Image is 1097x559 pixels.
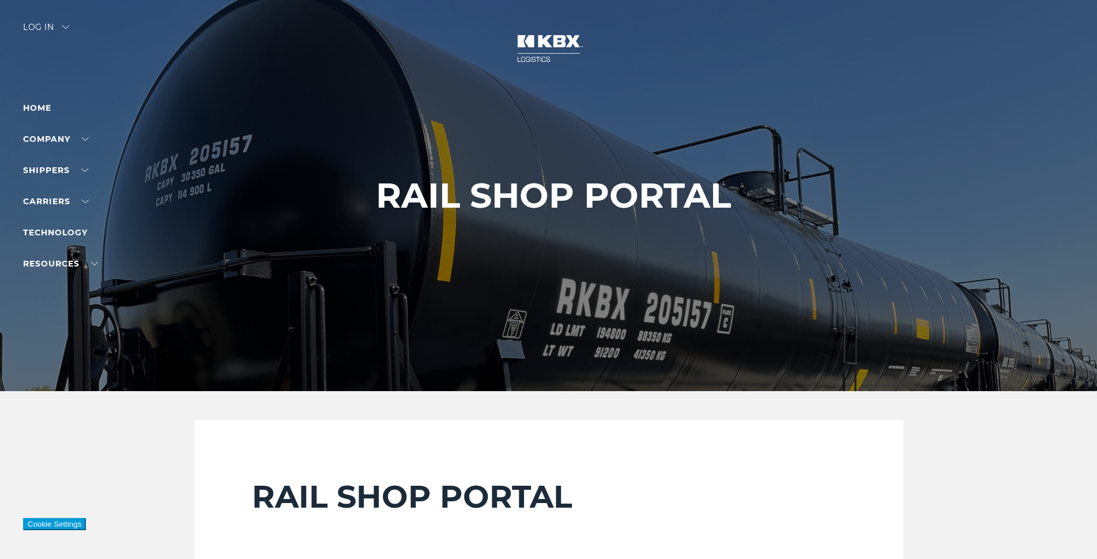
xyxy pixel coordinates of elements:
h2: RAIL SHOP PORTAL [252,478,846,516]
button: Cookie Settings [23,518,86,530]
div: Log in [23,23,69,40]
img: arrow [62,25,69,29]
a: Home [23,103,51,113]
img: kbx logo [506,23,592,74]
a: Carriers [23,196,89,207]
a: Technology [23,227,88,238]
h1: RAIL SHOP PORTAL [376,176,731,215]
a: RESOURCES [23,258,98,269]
a: SHIPPERS [23,165,88,175]
a: Company [23,134,89,144]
